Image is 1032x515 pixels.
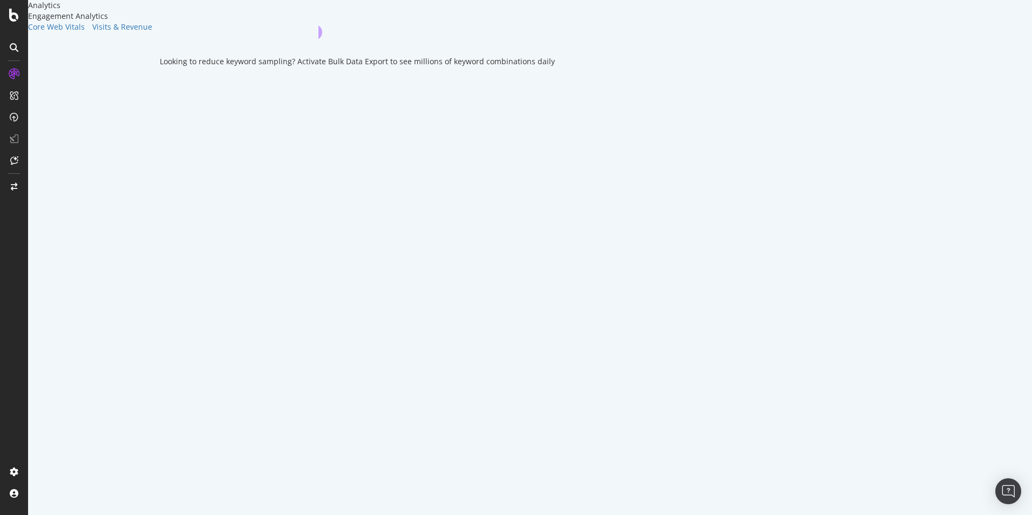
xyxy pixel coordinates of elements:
div: Looking to reduce keyword sampling? Activate Bulk Data Export to see millions of keyword combinat... [160,56,555,67]
a: Visits & Revenue [92,22,152,32]
div: Open Intercom Messenger [995,478,1021,504]
a: Core Web Vitals [28,22,85,32]
div: Engagement Analytics [28,11,160,22]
